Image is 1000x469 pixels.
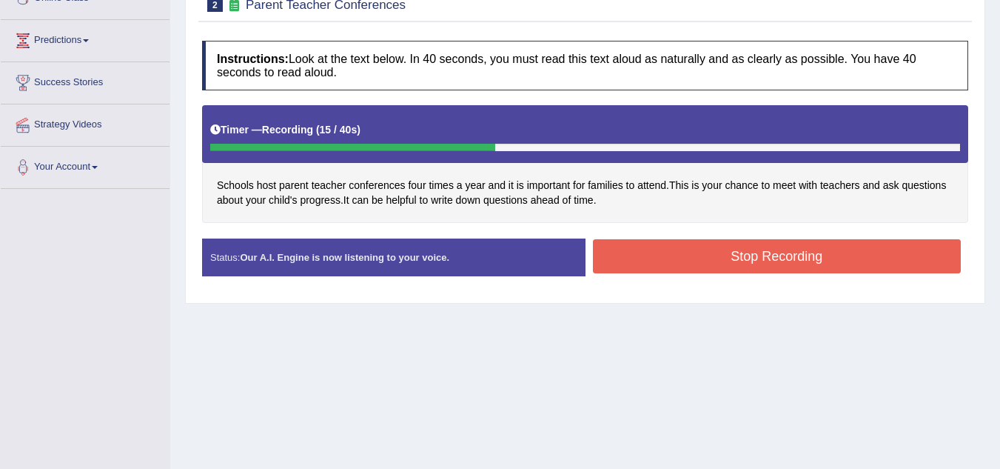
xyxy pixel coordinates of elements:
span: Click to see word definition [420,193,429,208]
span: Click to see word definition [349,178,405,193]
span: Click to see word definition [626,178,635,193]
b: Instructions: [217,53,289,65]
span: Click to see word definition [509,178,514,193]
span: Click to see word definition [300,193,340,208]
span: Click to see word definition [637,178,666,193]
span: Click to see word definition [246,193,266,208]
span: Click to see word definition [669,178,688,193]
h5: Timer — [210,124,360,136]
span: Click to see word definition [429,178,453,193]
span: Click to see word definition [457,178,463,193]
span: Click to see word definition [725,178,758,193]
b: ( [316,124,320,136]
span: Click to see word definition [456,193,480,208]
span: Click to see word definition [588,178,623,193]
button: Stop Recording [593,239,962,273]
a: Success Stories [1,62,170,99]
span: Click to see word definition [343,193,349,208]
span: Click to see word definition [217,193,243,208]
strong: Our A.I. Engine is now listening to your voice. [240,252,449,263]
div: . . . [202,105,968,223]
b: ) [357,124,360,136]
span: Click to see word definition [483,193,528,208]
span: Click to see word definition [279,178,309,193]
span: Click to see word definition [517,178,524,193]
a: Predictions [1,20,170,57]
span: Click to see word definition [573,178,585,193]
b: 15 / 40s [320,124,358,136]
span: Click to see word definition [257,178,276,193]
span: Click to see word definition [799,178,817,193]
span: Click to see word definition [883,178,899,193]
span: Click to see word definition [408,178,426,193]
span: Click to see word definition [465,178,485,193]
span: Click to see word definition [820,178,860,193]
span: Click to see word definition [431,193,453,208]
span: Click to see word definition [702,178,722,193]
span: Click to see word definition [527,178,570,193]
span: Click to see word definition [312,178,346,193]
span: Click to see word definition [762,178,771,193]
span: Click to see word definition [352,193,369,208]
a: Strategy Videos [1,104,170,142]
span: Click to see word definition [563,193,571,208]
span: Click to see word definition [372,193,383,208]
a: Your Account [1,147,170,184]
span: Click to see word definition [773,178,796,193]
span: Click to see word definition [217,178,254,193]
span: Click to see word definition [691,178,699,193]
b: Recording [262,124,313,136]
span: Click to see word definition [863,178,880,193]
h4: Look at the text below. In 40 seconds, you must read this text aloud as naturally and as clearly ... [202,41,968,90]
span: Click to see word definition [269,193,297,208]
span: Click to see word definition [489,178,506,193]
span: Click to see word definition [386,193,416,208]
span: Click to see word definition [531,193,560,208]
div: Status: [202,239,585,276]
span: Click to see word definition [574,193,593,208]
span: Click to see word definition [902,178,946,193]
